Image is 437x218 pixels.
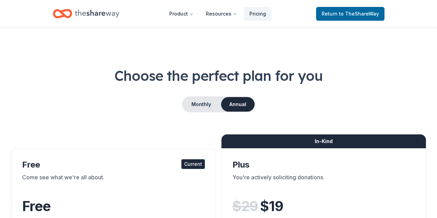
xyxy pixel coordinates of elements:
[183,97,220,112] button: Monthly
[11,66,426,85] h1: Choose the perfect plan for you
[181,159,205,169] div: Current
[260,197,283,216] span: $ 19
[221,134,426,148] div: In-Kind
[244,7,272,21] a: Pricing
[200,7,243,21] button: Resources
[316,7,384,21] a: Returnto TheShareWay
[22,198,50,215] span: Free
[22,159,205,170] div: Free
[164,6,272,22] nav: Main
[232,159,415,170] div: Plus
[164,7,199,21] button: Product
[22,173,205,192] div: Come see what we're all about.
[232,173,415,192] div: You're actively soliciting donations.
[221,97,255,112] button: Annual
[322,10,379,18] span: Return
[53,6,119,22] a: Home
[339,11,379,17] span: to TheShareWay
